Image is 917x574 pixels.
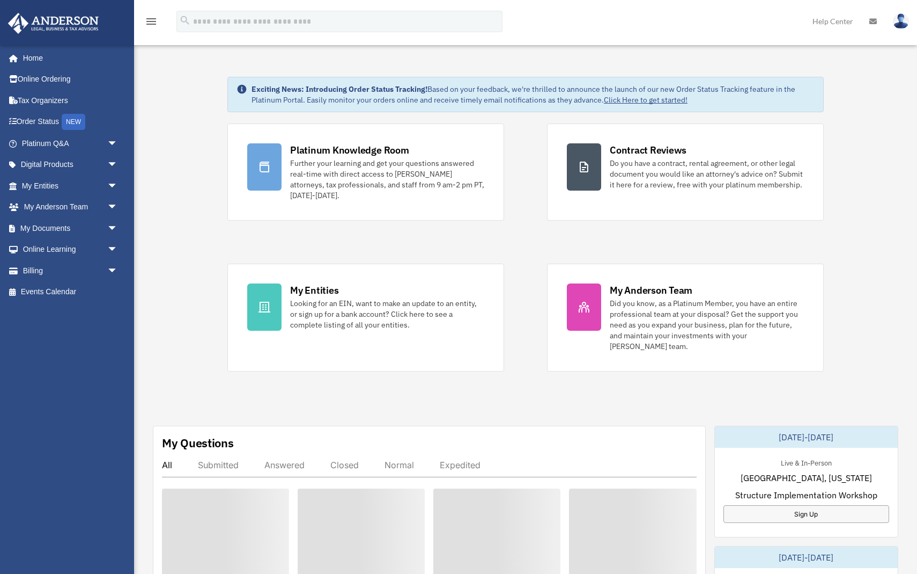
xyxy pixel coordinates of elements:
[547,264,824,372] a: My Anderson Team Did you know, as a Platinum Member, you have an entire professional team at your...
[198,460,239,470] div: Submitted
[723,505,890,523] a: Sign Up
[8,47,129,69] a: Home
[290,158,484,201] div: Further your learning and get your questions answered real-time with direct access to [PERSON_NAM...
[547,123,824,221] a: Contract Reviews Do you have a contract, rental agreement, or other legal document you would like...
[741,471,872,484] span: [GEOGRAPHIC_DATA], [US_STATE]
[264,460,305,470] div: Answered
[610,143,686,157] div: Contract Reviews
[5,13,102,34] img: Anderson Advisors Platinum Portal
[8,281,134,303] a: Events Calendar
[162,435,234,451] div: My Questions
[179,14,191,26] i: search
[290,143,409,157] div: Platinum Knowledge Room
[8,90,134,111] a: Tax Organizers
[384,460,414,470] div: Normal
[330,460,359,470] div: Closed
[8,175,134,197] a: My Entitiesarrow_drop_down
[107,175,129,197] span: arrow_drop_down
[8,133,134,154] a: Platinum Q&Aarrow_drop_down
[145,19,158,28] a: menu
[252,84,815,105] div: Based on your feedback, we're thrilled to announce the launch of our new Order Status Tracking fe...
[62,114,85,130] div: NEW
[440,460,480,470] div: Expedited
[290,298,484,330] div: Looking for an EIN, want to make an update to an entity, or sign up for a bank account? Click her...
[8,111,134,133] a: Order StatusNEW
[252,84,427,94] strong: Exciting News: Introducing Order Status Tracking!
[107,197,129,219] span: arrow_drop_down
[604,95,687,105] a: Click Here to get started!
[610,284,692,297] div: My Anderson Team
[8,197,134,218] a: My Anderson Teamarrow_drop_down
[107,260,129,282] span: arrow_drop_down
[610,298,804,352] div: Did you know, as a Platinum Member, you have an entire professional team at your disposal? Get th...
[772,456,840,468] div: Live & In-Person
[145,15,158,28] i: menu
[107,239,129,261] span: arrow_drop_down
[715,426,898,448] div: [DATE]-[DATE]
[8,154,134,176] a: Digital Productsarrow_drop_down
[8,69,134,90] a: Online Ordering
[227,264,504,372] a: My Entities Looking for an EIN, want to make an update to an entity, or sign up for a bank accoun...
[107,133,129,155] span: arrow_drop_down
[107,154,129,176] span: arrow_drop_down
[715,547,898,568] div: [DATE]-[DATE]
[8,217,134,239] a: My Documentsarrow_drop_down
[610,158,804,190] div: Do you have a contract, rental agreement, or other legal document you would like an attorney's ad...
[162,460,172,470] div: All
[227,123,504,221] a: Platinum Knowledge Room Further your learning and get your questions answered real-time with dire...
[8,239,134,260] a: Online Learningarrow_drop_down
[8,260,134,281] a: Billingarrow_drop_down
[290,284,338,297] div: My Entities
[735,489,877,502] span: Structure Implementation Workshop
[107,217,129,239] span: arrow_drop_down
[893,13,909,29] img: User Pic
